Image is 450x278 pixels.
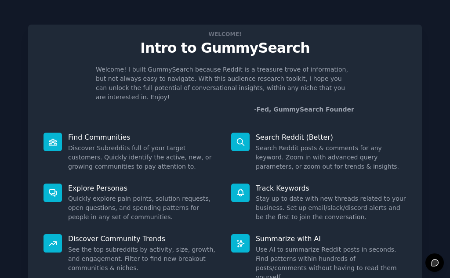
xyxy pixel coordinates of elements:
p: Welcome! I built GummySearch because Reddit is a treasure trove of information, but not always ea... [96,65,354,102]
dd: Quickly explore pain points, solution requests, open questions, and spending patterns for people ... [68,194,219,222]
dd: Discover Subreddits full of your target customers. Quickly identify the active, new, or growing c... [68,144,219,171]
dd: See the top subreddits by activity, size, growth, and engagement. Filter to find new breakout com... [68,245,219,273]
p: Search Reddit (Better) [256,133,406,142]
p: Intro to GummySearch [37,40,413,56]
dd: Search Reddit posts & comments for any keyword. Zoom in with advanced query parameters, or zoom o... [256,144,406,171]
p: Find Communities [68,133,219,142]
p: Discover Community Trends [68,234,219,243]
dd: Stay up to date with new threads related to your business. Set up email/slack/discord alerts and ... [256,194,406,222]
p: Track Keywords [256,184,406,193]
a: Fed, GummySearch Founder [256,106,354,113]
p: Summarize with AI [256,234,406,243]
span: Welcome! [207,29,243,39]
div: - [254,105,354,114]
p: Explore Personas [68,184,219,193]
